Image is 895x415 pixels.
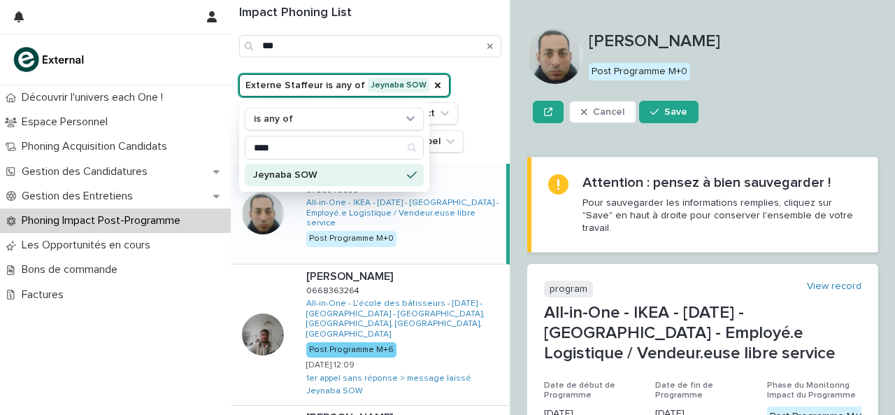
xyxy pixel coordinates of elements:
[16,91,174,104] p: Découvrir l'univers each One !
[306,198,501,228] a: All-in-One - IKEA - [DATE] - [GEOGRAPHIC_DATA] - Employé.e Logistique / Vendeur.euse libre service
[16,239,162,252] p: Les Opportunités en cours
[593,107,624,117] span: Cancel
[306,342,396,358] div: Post Programme M+6
[11,45,88,73] img: bc51vvfgR2QLHU84CWIQ
[306,267,396,283] p: [PERSON_NAME]
[306,283,362,296] p: 0668363264
[544,281,593,298] p: program
[582,174,831,191] h2: Attention : pensez à bien sauvegarder !
[589,63,690,80] div: Post Programme M+0
[231,164,510,265] a: [PERSON_NAME][PERSON_NAME] 07805490300780549030 All-in-One - IKEA - [DATE] - [GEOGRAPHIC_DATA] - ...
[306,374,471,384] a: 1er appel sans réponse > message laissé
[16,288,75,302] p: Factures
[16,115,119,129] p: Espace Personnel
[16,190,144,203] p: Gestion des Entretiens
[639,101,699,123] button: Save
[16,165,159,178] p: Gestion des Candidatures
[16,263,129,276] p: Bons de commande
[582,197,861,235] p: Pour sauvegarder les informations remplies, cliquez sur "Save" en haut à droite pour conserver l'...
[16,140,178,153] p: Phoning Acquisition Candidats
[589,31,878,52] p: [PERSON_NAME]
[807,281,861,293] a: View record
[306,299,504,339] a: All-in-One - L'école des bâtisseurs - [DATE] - [GEOGRAPHIC_DATA] - [GEOGRAPHIC_DATA], [GEOGRAPHIC...
[254,113,293,125] p: is any of
[245,136,424,160] div: Search
[569,101,636,123] button: Cancel
[306,231,396,246] div: Post Programme M+0
[655,381,713,400] span: Date de fin de Programme
[16,214,192,227] p: Phoning Impact Post-Programme
[767,381,856,400] span: Phase du Monitoring Impact du Programme
[544,303,861,363] p: All-in-One - IKEA - [DATE] - [GEOGRAPHIC_DATA] - Employé.e Logistique / Vendeur.euse libre service
[544,381,615,400] span: Date de début de Programme
[239,6,501,21] h1: Impact Phoning List
[239,35,501,57] input: Search
[231,265,510,406] a: [PERSON_NAME][PERSON_NAME] 06683632640668363264 All-in-One - L'école des bâtisseurs - [DATE] - [G...
[306,386,363,396] a: Jeynaba SOW
[239,74,450,97] button: Externe Staffeur
[306,360,355,370] p: [DATE] 12:09
[245,136,423,159] input: Search
[253,170,401,180] p: Jeynaba SOW
[664,107,687,117] span: Save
